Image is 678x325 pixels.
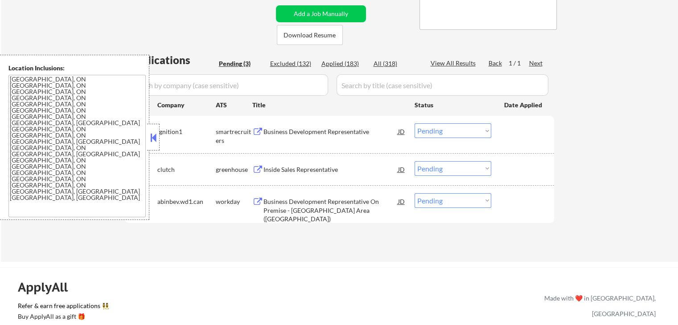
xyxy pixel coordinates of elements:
[374,59,418,68] div: All (318)
[263,165,398,174] div: Inside Sales Representative
[18,303,358,312] a: Refer & earn free applications 👯‍♀️
[541,290,656,321] div: Made with ❤️ in [GEOGRAPHIC_DATA], [GEOGRAPHIC_DATA]
[397,193,406,209] div: JD
[263,197,398,223] div: Business Development Representative On Premise - [GEOGRAPHIC_DATA] Area ([GEOGRAPHIC_DATA])
[157,127,216,136] div: ignition1
[321,59,366,68] div: Applied (183)
[216,165,252,174] div: greenhouse
[397,161,406,177] div: JD
[157,197,216,206] div: abinbev.wd1.can
[127,55,216,65] div: Applications
[277,25,343,45] button: Download Resume
[504,101,543,110] div: Date Applied
[276,5,366,22] button: Add a Job Manually
[157,165,216,174] div: clutch
[270,59,315,68] div: Excluded (132)
[529,59,543,68] div: Next
[18,313,107,320] div: Buy ApplyAll as a gift 🎁
[18,312,107,323] a: Buy ApplyAll as a gift 🎁
[127,74,328,96] input: Search by company (case sensitive)
[216,101,252,110] div: ATS
[216,127,252,145] div: smartrecruiters
[216,197,252,206] div: workday
[509,59,529,68] div: 1 / 1
[252,101,406,110] div: Title
[18,280,78,295] div: ApplyAll
[8,64,146,73] div: Location Inclusions:
[431,59,478,68] div: View All Results
[219,59,263,68] div: Pending (3)
[337,74,548,96] input: Search by title (case sensitive)
[157,101,216,110] div: Company
[489,59,503,68] div: Back
[415,97,491,113] div: Status
[263,127,398,136] div: Business Development Representative
[397,123,406,139] div: JD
